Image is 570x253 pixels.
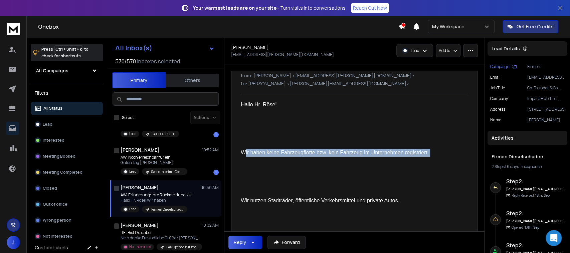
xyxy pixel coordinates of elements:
h1: [PERSON_NAME] [121,147,159,153]
h1: [PERSON_NAME] [121,184,159,191]
h3: Custom Labels [35,244,68,251]
p: AW: Erinnerung: Ihre Rückmeldung zur [121,192,193,198]
p: Email [490,75,501,80]
p: 10:52 AM [202,147,219,153]
p: Firmen Dieselschaden [527,64,565,69]
span: 2 Steps [492,164,505,169]
h3: Inboxes selected [137,57,180,65]
p: Lead [411,48,419,53]
p: Name [490,117,501,123]
button: Forward [267,236,306,249]
p: Lead Details [492,45,520,52]
h1: [PERSON_NAME] [231,44,269,51]
button: Others [166,73,219,88]
div: Wir haben keine Fahrzeugflotte bzw. kein Fahrzeug im Unternehmen registriert. [241,149,436,157]
img: logo [7,23,20,35]
button: J [7,236,20,249]
p: Opened [512,225,539,230]
p: [EMAIL_ADDRESS][PERSON_NAME][DOMAIN_NAME] [527,75,565,80]
button: Campaign [490,64,517,69]
p: Closed [43,186,57,191]
h1: All Inbox(s) [115,45,152,51]
p: Lead [43,122,52,127]
p: My Workspace [432,23,467,30]
a: Reach Out Now [351,3,389,13]
p: Nein danke Freundliche Grüße *[PERSON_NAME] [121,235,201,241]
p: Company [490,96,508,101]
p: Reply Received [512,193,550,198]
p: – Turn visits into conversations [193,5,346,11]
p: TAK OOF 13.09. [151,132,175,137]
p: TAK Opened but not replied (Hyro & [PERSON_NAME]) [166,245,198,250]
p: Not Interested [129,244,151,249]
div: 1 [213,132,219,137]
p: Out of office [43,202,67,207]
h6: [PERSON_NAME][EMAIL_ADDRESS][DOMAIN_NAME] [506,219,565,224]
p: Co-Founder & Co-CEO [527,85,565,91]
span: 13th, Sep [525,225,539,230]
p: Lead [129,169,137,174]
p: [STREET_ADDRESS] [527,107,565,112]
p: Get Free Credits [517,23,554,30]
p: Firmen Dieselschaden [151,207,183,212]
div: | [492,164,563,169]
h1: Onebox [38,23,398,31]
button: Reply [228,236,262,249]
div: Activities [488,131,567,145]
p: 10:50 AM [202,185,219,190]
span: 15th, Sep [535,193,550,198]
p: AW: Noch erreichbar für ein [121,155,187,160]
h6: [PERSON_NAME][EMAIL_ADDRESS][DOMAIN_NAME] [506,187,565,192]
p: Guten Tag [PERSON_NAME] [121,160,187,165]
p: RE: Bist Du dabei - [121,230,201,235]
p: Hallo Hr. Röse! Wir haben [121,198,193,203]
h1: Firmen Dieselschaden [492,153,563,160]
p: Lead [129,131,137,136]
button: Primary [112,72,166,88]
button: Wrong person [31,214,103,227]
p: 10:32 AM [202,223,219,228]
div: Wir nutzen Stadträder, öffentliche Verkehrsmittel und private Autos. [241,197,436,205]
p: Interested [43,138,64,143]
button: Meeting Completed [31,166,103,179]
label: Select [122,115,134,120]
h6: Step 2 : [506,209,565,217]
button: Lead [31,118,103,131]
button: All Inbox(s) [110,41,220,55]
button: Not Interested [31,230,103,243]
p: Meeting Completed [43,170,82,175]
p: All Status [43,106,62,111]
button: Out of office [31,198,103,211]
p: [PERSON_NAME] [527,117,565,123]
p: Lead [129,207,137,212]
p: Impact Hub Tirol GmbH [527,96,565,101]
button: Closed [31,182,103,195]
div: Reply [234,239,246,246]
button: All Status [31,102,103,115]
p: [EMAIL_ADDRESS][PERSON_NAME][DOMAIN_NAME] [231,52,334,57]
h3: Filters [31,88,103,98]
h1: [PERSON_NAME] [121,222,159,229]
button: All Campaigns [31,64,103,77]
p: Press to check for shortcuts. [41,46,88,59]
p: to: [PERSON_NAME] <[PERSON_NAME][EMAIL_ADDRESS][DOMAIN_NAME]> [241,80,468,87]
p: Job Title [490,85,505,91]
strong: Your warmest leads are on your site [193,5,276,11]
p: Meeting Booked [43,154,75,159]
button: Meeting Booked [31,150,103,163]
p: from: [PERSON_NAME] <[EMAIL_ADDRESS][PERSON_NAME][DOMAIN_NAME]> [241,72,468,79]
span: 570 / 570 [115,57,136,65]
span: 6 days in sequence [507,164,542,169]
button: Interested [31,134,103,147]
button: Get Free Credits [503,20,558,33]
p: Campaign [490,64,510,69]
h6: Step 2 : [506,241,565,249]
p: Swiss Interim - German [151,169,183,174]
p: Address [490,107,505,112]
p: Add to [439,48,450,53]
h1: All Campaigns [36,67,68,74]
p: Wrong person [43,218,71,223]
